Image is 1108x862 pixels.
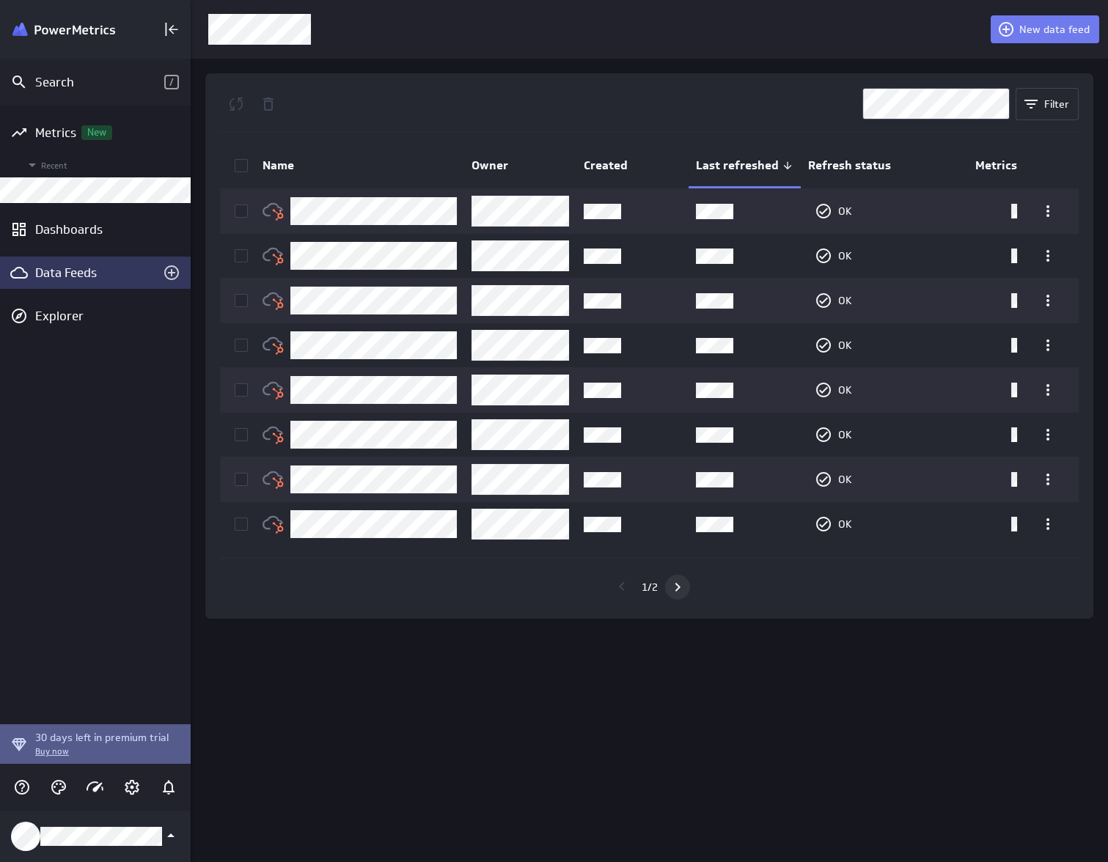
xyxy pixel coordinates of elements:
svg: Themes [50,778,67,796]
div: Search [35,74,164,90]
p: OK [838,383,852,397]
img: image1794259235769038634.png [272,209,284,221]
div: Metrics [35,125,155,141]
div: Delete [256,92,281,117]
span: Created [584,158,681,173]
span: Owner [472,158,569,173]
div: Account and settings [120,775,144,800]
div: Create a data feed [159,260,184,285]
img: image1794259235769038634.png [272,343,284,355]
p: OK [838,428,852,441]
div: Collapse [159,17,184,42]
div: More actions [1035,467,1060,492]
img: image1794259235769038634.png [272,522,284,534]
div: Reverse sort direction [782,160,793,172]
div: Current page 1 / total pages 2 [642,570,658,604]
div: Notifications [156,775,181,800]
div: More actions [1035,333,1060,358]
div: Go to next page [665,575,690,600]
button: Filter [1016,88,1079,120]
div: Explorer [35,308,187,324]
div: More actions [1035,243,1060,268]
img: image1794259235769038634.png [272,254,284,265]
div: Go to previous page [609,574,634,599]
div: More actions [1035,512,1060,537]
div: More actions [1035,199,1060,224]
p: Buy now [35,745,169,758]
svg: Usage [87,778,104,796]
div: Themes [46,775,71,800]
span: Metrics [975,158,1017,173]
span: / [164,75,179,89]
span: Last refreshed [696,158,782,173]
img: image1794259235769038634.png [272,477,284,489]
p: OK [838,339,852,352]
div: Queue the selected feeds for refresh [224,92,249,117]
div: More actions [1035,377,1060,402]
span: New data feed [1019,23,1090,36]
button: New data feed [991,15,1099,43]
p: OK [838,294,852,307]
p: OK [838,517,852,531]
img: image1794259235769038634.png [272,388,284,399]
div: More actions [1035,422,1060,447]
p: OK [838,205,852,218]
div: Dashboards [35,221,155,237]
div: Data Feeds [35,265,155,281]
img: image1794259235769038634.png [272,432,284,444]
div: Help & PowerMetrics Assistant [10,775,34,800]
p: OK [838,473,852,486]
img: image1794259235769038634.png [272,298,284,310]
div: More actions [1035,288,1060,313]
p: 1 / 2 [642,581,658,594]
p: 30 days left in premium trial [35,730,169,745]
p: OK [838,249,852,262]
span: Filter [1044,97,1069,111]
img: Klipfolio PowerMetrics Banner [12,23,115,37]
span: Refresh status [808,158,891,173]
span: Recent [23,156,183,174]
span: New [81,128,112,137]
svg: Account and settings [123,778,141,796]
span: Name [263,158,457,173]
